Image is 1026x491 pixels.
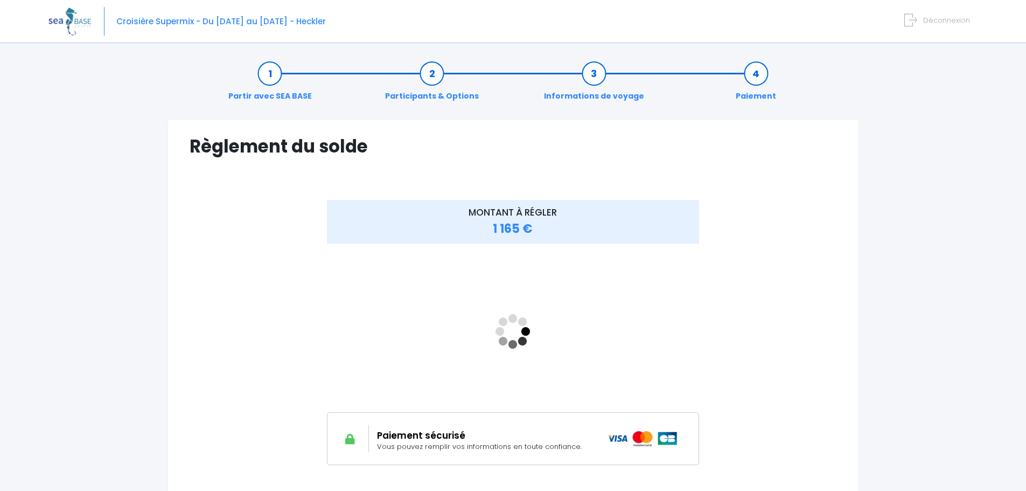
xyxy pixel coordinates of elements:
a: Participants & Options [380,68,484,102]
img: icons_paiement_securise@2x.png [608,431,678,446]
span: Déconnexion [923,15,970,25]
span: Vous pouvez remplir vos informations en toute confiance. [377,441,582,452]
span: Croisière Supermix - Du [DATE] au [DATE] - Heckler [116,16,326,27]
a: Partir avec SEA BASE [223,68,317,102]
iframe: <!-- //required --> [327,251,699,412]
span: MONTANT À RÉGLER [469,206,557,219]
h1: Règlement du solde [190,136,836,157]
a: Informations de voyage [539,68,650,102]
a: Paiement [730,68,781,102]
h2: Paiement sécurisé [377,430,591,441]
span: 1 165 € [493,220,533,237]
